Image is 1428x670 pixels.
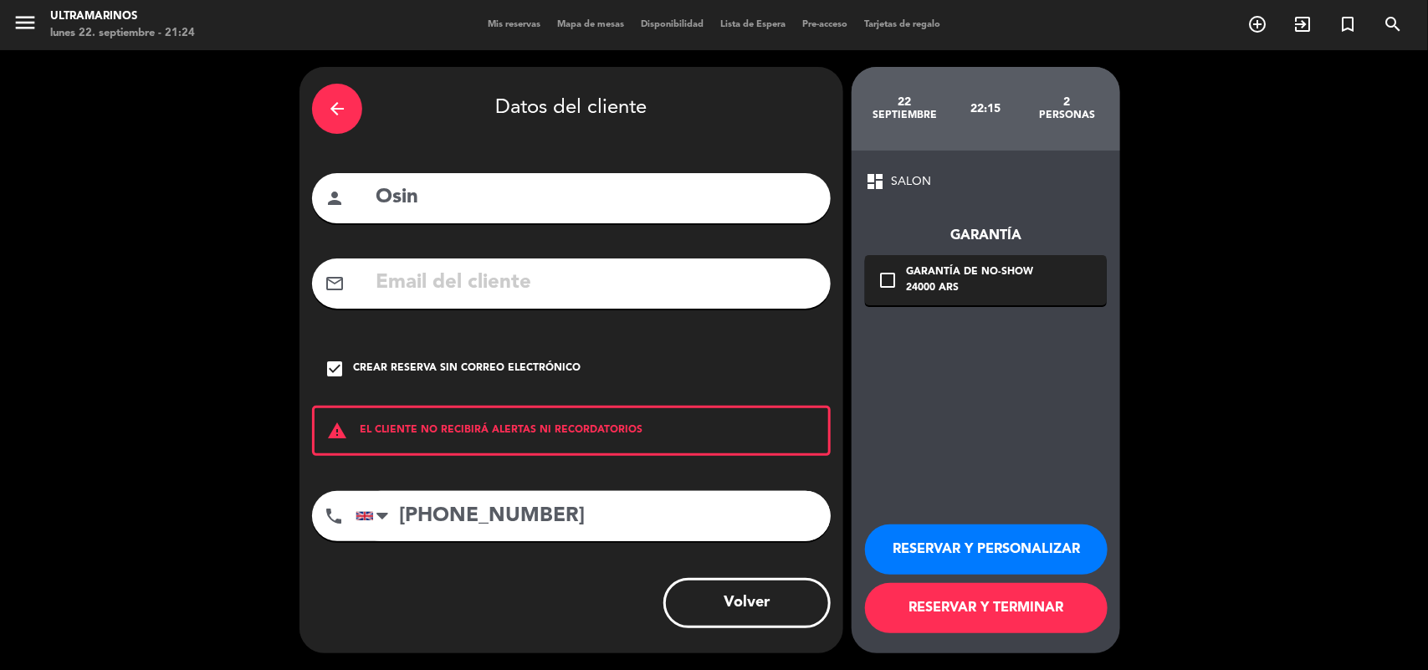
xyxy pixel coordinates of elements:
i: check_box [325,359,345,379]
span: Mis reservas [479,20,549,29]
button: menu [13,10,38,41]
i: person [325,188,345,208]
i: turned_in_not [1338,14,1358,34]
div: Garantía [865,225,1107,247]
div: 22 [864,95,945,109]
span: Tarjetas de regalo [856,20,949,29]
div: Ultramarinos [50,8,195,25]
button: Volver [663,578,831,628]
span: Mapa de mesas [549,20,632,29]
i: warning [315,421,360,441]
input: Email del cliente [374,266,818,300]
div: Crear reserva sin correo electrónico [353,361,581,377]
div: 22:15 [945,79,1026,138]
i: menu [13,10,38,35]
span: dashboard [865,171,885,192]
div: Garantía de no-show [906,264,1033,281]
div: 24000 ARS [906,280,1033,297]
div: personas [1026,109,1108,122]
i: exit_to_app [1292,14,1313,34]
div: lunes 22. septiembre - 21:24 [50,25,195,42]
i: check_box_outline_blank [878,270,898,290]
div: Datos del cliente [312,79,831,138]
div: 2 [1026,95,1108,109]
i: mail_outline [325,274,345,294]
i: search [1383,14,1403,34]
div: EL CLIENTE NO RECIBIRÁ ALERTAS NI RECORDATORIOS [312,406,831,456]
input: Nombre del cliente [374,181,818,215]
i: phone [324,506,344,526]
span: Pre-acceso [794,20,856,29]
button: RESERVAR Y TERMINAR [865,583,1108,633]
i: arrow_back [327,99,347,119]
div: United Kingdom: +44 [356,492,395,540]
span: Lista de Espera [712,20,794,29]
div: septiembre [864,109,945,122]
button: RESERVAR Y PERSONALIZAR [865,524,1108,575]
input: Número de teléfono... [356,491,831,541]
span: SALON [891,172,931,192]
span: Disponibilidad [632,20,712,29]
i: add_circle_outline [1247,14,1267,34]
